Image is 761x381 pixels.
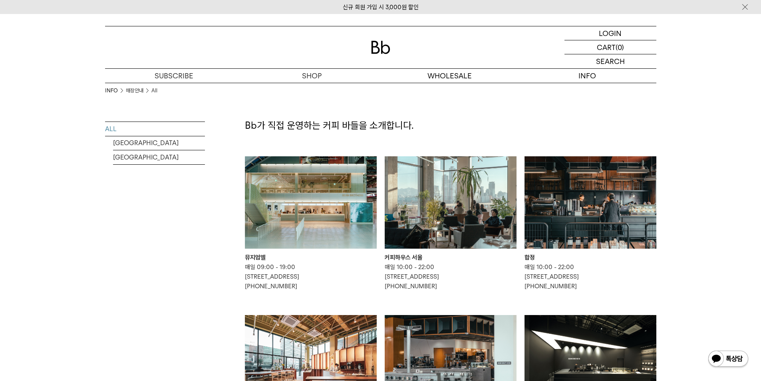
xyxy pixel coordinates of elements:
img: 커피하우스 서울 [385,156,517,249]
a: LOGIN [564,26,656,40]
div: 커피하우스 서울 [385,253,517,262]
p: CART [597,40,616,54]
img: 로고 [371,41,390,54]
img: 합정 [525,156,656,249]
p: LOGIN [599,26,622,40]
img: 카카오톡 채널 1:1 채팅 버튼 [707,350,749,369]
p: INFO [519,69,656,83]
p: 매일 10:00 - 22:00 [STREET_ADDRESS] [PHONE_NUMBER] [525,262,656,291]
p: 매일 09:00 - 19:00 [STREET_ADDRESS] [PHONE_NUMBER] [245,262,377,291]
a: 커피하우스 서울 커피하우스 서울 매일 10:00 - 22:00[STREET_ADDRESS][PHONE_NUMBER] [385,156,517,291]
a: SUBSCRIBE [105,69,243,83]
p: SEARCH [596,54,625,68]
a: [GEOGRAPHIC_DATA] [113,150,205,164]
a: 합정 합정 매일 10:00 - 22:00[STREET_ADDRESS][PHONE_NUMBER] [525,156,656,291]
a: 뮤지엄엘 뮤지엄엘 매일 09:00 - 19:00[STREET_ADDRESS][PHONE_NUMBER] [245,156,377,291]
p: (0) [616,40,624,54]
div: 뮤지엄엘 [245,253,377,262]
div: 합정 [525,253,656,262]
a: SHOP [243,69,381,83]
a: 매장안내 [126,87,143,95]
p: 매일 10:00 - 22:00 [STREET_ADDRESS] [PHONE_NUMBER] [385,262,517,291]
img: 뮤지엄엘 [245,156,377,249]
a: CART (0) [564,40,656,54]
p: WHOLESALE [381,69,519,83]
a: All [151,87,157,95]
a: ALL [105,122,205,136]
p: Bb가 직접 운영하는 커피 바들을 소개합니다. [245,119,656,132]
a: [GEOGRAPHIC_DATA] [113,136,205,150]
li: INFO [105,87,126,95]
a: 신규 회원 가입 시 3,000원 할인 [343,4,419,11]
